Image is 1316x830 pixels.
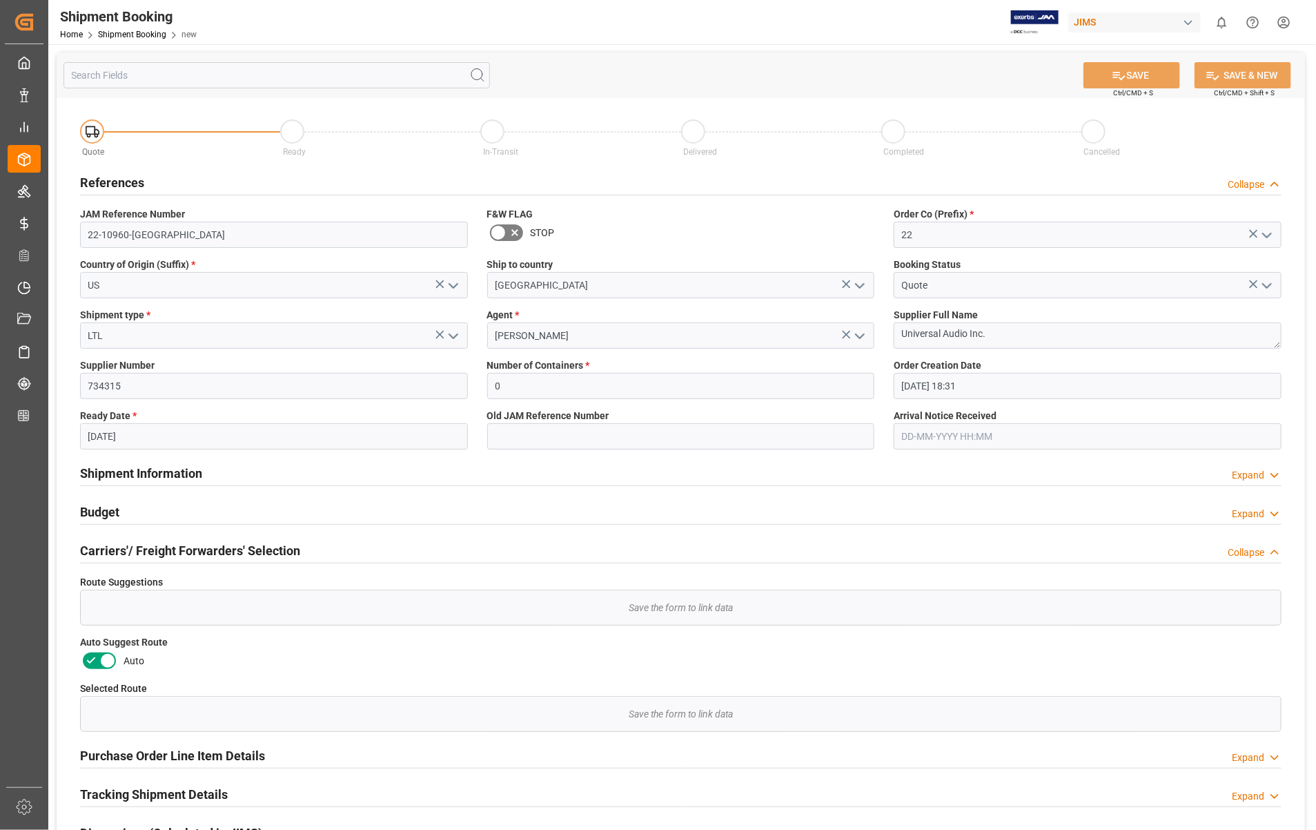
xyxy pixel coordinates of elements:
[81,697,1281,731] div: Save the form to link data
[98,30,166,39] a: Shipment Booking
[442,325,462,347] button: open menu
[894,423,1281,450] input: DD-MM-YYYY HH:MM
[80,173,144,192] h2: References
[894,409,996,423] span: Arrival Notice Received
[1255,224,1276,246] button: open menu
[80,746,265,765] h2: Purchase Order Line Item Details
[487,358,590,373] span: Number of Containers
[894,322,1281,349] textarea: Universal Audio Inc.
[80,503,119,521] h2: Budget
[80,409,137,423] span: Ready Date
[1228,177,1264,192] div: Collapse
[80,423,468,450] input: DD-MM-YYYY
[683,147,717,157] span: Delivered
[1068,12,1201,32] div: JIMS
[60,30,83,39] a: Home
[80,272,468,298] input: Type to search/select
[81,590,1281,625] div: Save the form to link data
[80,308,150,322] span: Shipment type
[80,575,163,590] span: Route Suggestions
[894,358,981,373] span: Order Creation Date
[487,308,520,322] span: Agent
[1228,546,1264,560] div: Collapse
[80,785,228,804] h2: Tracking Shipment Details
[483,147,518,157] span: In-Transit
[1232,751,1264,765] div: Expand
[283,147,306,157] span: Ready
[1206,7,1237,38] button: show 0 new notifications
[894,308,978,322] span: Supplier Full Name
[487,258,553,272] span: Ship to country
[1214,88,1275,98] span: Ctrl/CMD + Shift + S
[124,654,144,668] span: Auto
[80,682,147,696] span: Selected Route
[80,635,168,650] span: Auto Suggest Route
[1195,62,1291,88] button: SAVE & NEW
[63,62,490,88] input: Search Fields
[1232,507,1264,521] div: Expand
[80,541,300,560] h2: Carriers'/ Freight Forwarders' Selection
[894,258,961,272] span: Booking Status
[487,207,533,222] span: F&W FLAG
[531,226,555,240] span: STOP
[80,464,202,483] h2: Shipment Information
[849,275,870,296] button: open menu
[83,147,105,157] span: Quote
[1255,275,1276,296] button: open menu
[1113,88,1153,98] span: Ctrl/CMD + S
[1232,789,1264,804] div: Expand
[1083,147,1120,157] span: Cancelled
[894,373,1281,399] input: DD-MM-YYYY HH:MM
[80,358,155,373] span: Supplier Number
[487,409,609,423] span: Old JAM Reference Number
[1068,9,1206,35] button: JIMS
[80,258,195,272] span: Country of Origin (Suffix)
[1232,468,1264,483] div: Expand
[849,325,870,347] button: open menu
[894,207,974,222] span: Order Co (Prefix)
[883,147,924,157] span: Completed
[60,6,197,27] div: Shipment Booking
[80,207,185,222] span: JAM Reference Number
[1011,10,1059,35] img: Exertis%20JAM%20-%20Email%20Logo.jpg_1722504956.jpg
[1237,7,1268,38] button: Help Center
[1083,62,1180,88] button: SAVE
[442,275,462,296] button: open menu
